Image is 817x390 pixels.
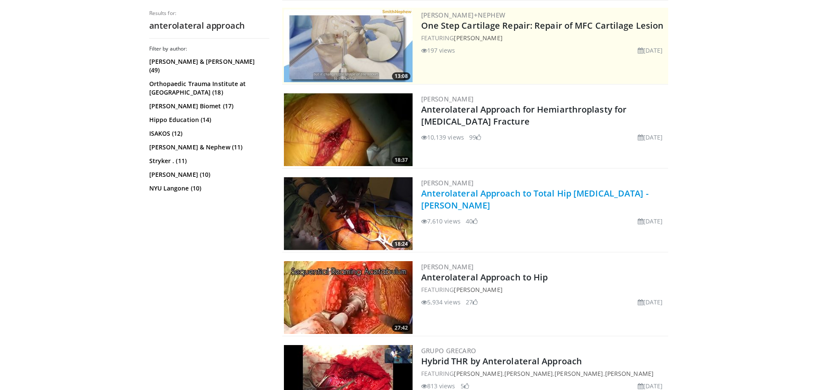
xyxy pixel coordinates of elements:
[421,346,476,355] a: Grupo Grecaro
[421,179,474,187] a: [PERSON_NAME]
[284,9,413,82] img: 304fd00c-f6f9-4ade-ab23-6f82ed6288c9.300x170_q85_crop-smart_upscale.jpg
[149,102,267,110] a: [PERSON_NAME] Biomet (17)
[149,143,267,152] a: [PERSON_NAME] & Nephew (11)
[466,298,478,307] li: 27
[421,271,548,283] a: Anterolateral Approach to Hip
[421,355,582,367] a: Hybrid THR by Anterolateral Approach
[421,217,461,226] li: 7,610 views
[469,133,481,142] li: 99
[284,177,413,250] img: db670966-d5e2-4e37-8848-982f9c4931b7.300x170_q85_crop-smart_upscale.jpg
[605,369,654,378] a: [PERSON_NAME]
[421,188,648,211] a: Anterolateral Approach to Total Hip [MEDICAL_DATA] - [PERSON_NAME]
[638,298,663,307] li: [DATE]
[392,156,410,164] span: 18:37
[421,262,474,271] a: [PERSON_NAME]
[149,157,267,165] a: Stryker . (11)
[149,129,267,138] a: ISAKOS (12)
[504,369,553,378] a: [PERSON_NAME]
[421,33,666,42] div: FEATURING
[555,369,603,378] a: [PERSON_NAME]
[421,11,506,19] a: [PERSON_NAME]+Nephew
[149,20,269,31] h2: anterolateral approach
[421,95,474,103] a: [PERSON_NAME]
[638,133,663,142] li: [DATE]
[149,10,269,17] p: Results for:
[149,116,267,124] a: Hippo Education (14)
[284,9,413,82] a: 13:08
[421,104,627,127] a: Anterolateral Approach for Hemiarthroplasty for [MEDICAL_DATA] Fracture
[421,285,666,294] div: FEATURING
[421,46,455,55] li: 197 views
[392,72,410,80] span: 13:08
[392,240,410,248] span: 18:24
[284,93,413,166] img: 78c34c25-97ae-4c02-9d2f-9b8ccc85d359.300x170_q85_crop-smart_upscale.jpg
[284,261,413,334] img: 04dc894d-c1b4-47fb-aa86-e9435c337761.300x170_q85_crop-smart_upscale.jpg
[284,177,413,250] a: 18:24
[421,369,666,378] div: FEATURING , , ,
[149,45,269,52] h3: Filter by author:
[284,93,413,166] a: 18:37
[149,184,267,193] a: NYU Langone (10)
[421,298,461,307] li: 5,934 views
[454,369,502,378] a: [PERSON_NAME]
[638,217,663,226] li: [DATE]
[149,57,267,74] a: [PERSON_NAME] & [PERSON_NAME] (49)
[454,34,502,42] a: [PERSON_NAME]
[454,286,502,294] a: [PERSON_NAME]
[421,133,464,142] li: 10,139 views
[466,217,478,226] li: 40
[392,324,410,332] span: 27:42
[149,170,267,179] a: [PERSON_NAME] (10)
[284,261,413,334] a: 27:42
[421,20,664,31] a: One Step Cartilage Repair: Repair of MFC Cartilage Lesion
[149,80,267,97] a: Orthopaedic Trauma Institute at [GEOGRAPHIC_DATA] (18)
[638,46,663,55] li: [DATE]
